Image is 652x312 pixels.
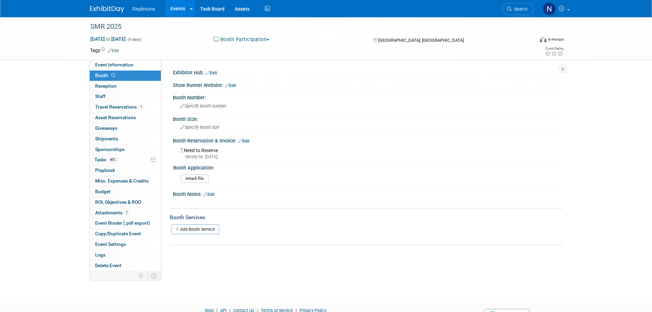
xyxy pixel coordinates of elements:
img: Nicole Schaeffner [543,2,556,15]
a: Sponsorships [90,145,161,155]
span: to [105,36,111,42]
a: Booth [90,71,161,81]
a: Delete Event [90,261,161,271]
span: Misc. Expenses & Credits [95,178,149,184]
img: Format-Inperson.png [540,37,547,42]
span: Event Settings [95,241,126,247]
div: Event Rating [545,47,563,50]
div: Booth Application: [173,163,559,171]
img: ExhibitDay [90,6,124,13]
a: Search [502,3,534,15]
span: Event Binder (.pdf export) [95,220,150,226]
a: Edit [225,83,236,88]
a: Staff [90,91,161,102]
div: Booth Number: [173,92,562,101]
div: In-Person [548,37,564,42]
span: [GEOGRAPHIC_DATA], [GEOGRAPHIC_DATA] [378,38,464,43]
span: 1 [124,210,129,215]
span: Giveaways [95,125,117,131]
a: Budget [90,187,161,197]
span: 1 [139,104,144,110]
span: Specify booth number [180,103,227,109]
a: Event Information [90,60,161,70]
span: ROI, Objectives & ROO [95,199,141,205]
a: Add Booth Service [171,224,219,234]
span: 40% [108,157,117,162]
span: (4 days) [127,37,141,42]
a: Playbook [90,165,161,176]
a: ROI, Objectives & ROO [90,197,161,208]
span: Specify booth size [180,125,219,130]
span: Travel Reservations [95,104,144,110]
div: Show Runner Website: [173,80,562,89]
a: Asset Reservations [90,113,161,123]
span: Event Information [95,62,133,67]
a: Shipments [90,134,161,144]
span: Search [512,7,527,12]
a: Event Binder (.pdf export) [90,218,161,228]
a: Logs [90,250,161,260]
a: Edit [203,192,215,197]
a: Edit [238,139,250,143]
a: Misc. Expenses & Credits [90,176,161,186]
div: SMR 2025 [88,21,524,33]
div: Ideally by: [DATE] [180,154,557,160]
a: Edit [108,48,119,53]
span: Budget [95,189,111,194]
span: Booth [95,73,116,78]
span: Logs [95,252,105,258]
span: Staff [95,93,105,99]
span: Attachments [95,210,129,215]
a: Tasks40% [90,155,161,165]
a: Copy/Duplicate Event [90,229,161,239]
a: Giveaways [90,123,161,134]
span: Booth not reserved yet [110,73,116,78]
div: Need to Reserve [178,145,557,160]
div: Booth Services [170,214,562,221]
span: Asset Reservations [95,115,136,120]
span: Playbook [95,167,115,173]
a: Event Settings [90,239,161,250]
div: Booth Notes: [173,189,562,198]
button: Booth Participation [211,36,272,43]
div: Booth Reservation & Invoice: [173,136,562,145]
span: Copy/Duplicate Event [95,231,141,236]
span: Shipments [95,136,118,141]
span: Sponsorships [95,147,125,152]
a: Attachments1 [90,208,161,218]
span: Reception [95,83,117,89]
div: Event Format [494,36,564,46]
td: Tags [90,47,119,54]
span: Tasks [94,157,117,162]
span: [DATE] [DATE] [90,36,126,42]
div: Booth Size: [173,114,562,123]
td: Personalize Event Tab Strip [135,271,147,280]
span: Delete Event [95,263,122,268]
a: Edit [206,71,217,75]
td: Toggle Event Tabs [147,271,161,280]
a: Reception [90,81,161,91]
div: Exhibitor Hub: [173,67,562,76]
span: Replimune [132,6,155,12]
a: Travel Reservations1 [90,102,161,112]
